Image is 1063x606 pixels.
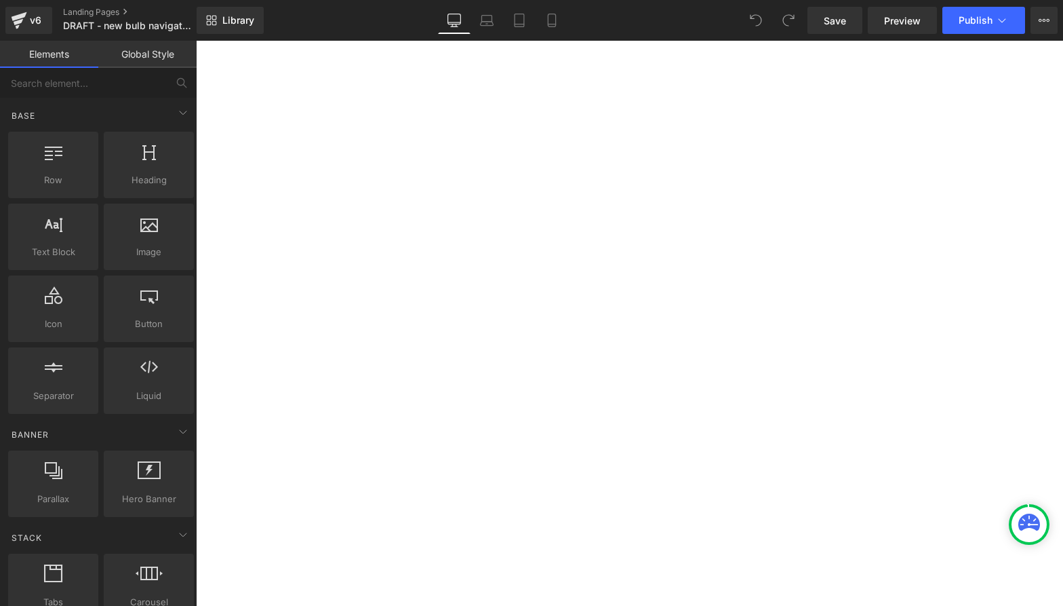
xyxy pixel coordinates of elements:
[10,428,50,441] span: Banner
[98,41,197,68] a: Global Style
[63,7,219,18] a: Landing Pages
[10,109,37,122] span: Base
[108,245,190,259] span: Image
[775,7,802,34] button: Redo
[12,389,94,403] span: Separator
[197,7,264,34] a: New Library
[108,492,190,506] span: Hero Banner
[884,14,921,28] span: Preview
[742,7,769,34] button: Undo
[10,531,43,544] span: Stack
[108,173,190,187] span: Heading
[942,7,1025,34] button: Publish
[108,389,190,403] span: Liquid
[470,7,503,34] a: Laptop
[438,7,470,34] a: Desktop
[536,7,568,34] a: Mobile
[12,492,94,506] span: Parallax
[12,173,94,187] span: Row
[824,14,846,28] span: Save
[108,317,190,331] span: Button
[1030,7,1058,34] button: More
[222,14,254,26] span: Library
[63,20,193,31] span: DRAFT - new bulb navigation -alternate
[959,15,992,26] span: Publish
[5,7,52,34] a: v6
[27,12,44,29] div: v6
[503,7,536,34] a: Tablet
[12,317,94,331] span: Icon
[12,245,94,259] span: Text Block
[868,7,937,34] a: Preview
